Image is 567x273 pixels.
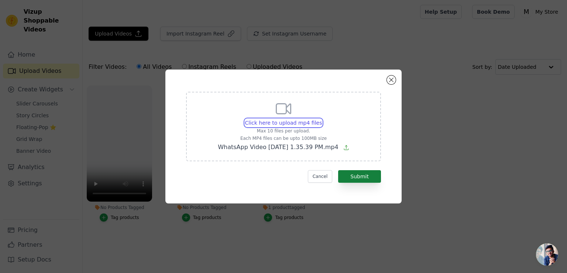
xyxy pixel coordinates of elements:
p: Max 10 files per upload. [218,128,349,134]
button: Close modal [387,75,396,84]
p: Each MP4 files can be upto 100MB size [218,135,349,141]
button: Submit [338,170,381,183]
div: Open chat [536,243,558,266]
button: Cancel [308,170,333,183]
span: WhatsApp Video [DATE] 1.35.39 PM.mp4 [218,144,338,151]
span: Click here to upload mp4 files [245,120,322,126]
